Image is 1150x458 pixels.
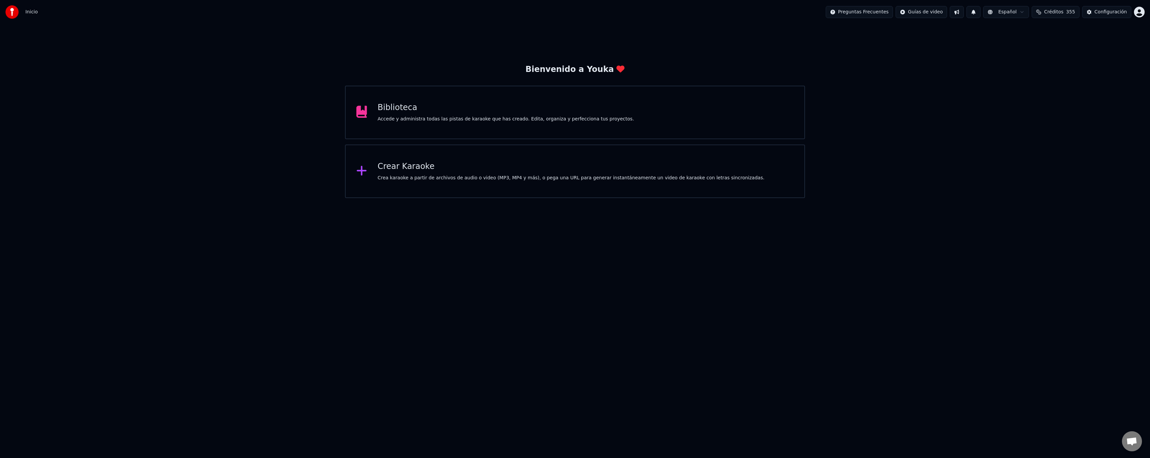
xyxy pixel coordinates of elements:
[25,9,38,15] nav: breadcrumb
[25,9,38,15] span: Inicio
[896,6,947,18] button: Guías de video
[5,5,19,19] img: youka
[1044,9,1063,15] span: Créditos
[1082,6,1131,18] button: Configuración
[378,175,765,181] div: Crea karaoke a partir de archivos de audio o video (MP3, MP4 y más), o pega una URL para generar ...
[1066,9,1075,15] span: 355
[378,161,765,172] div: Crear Karaoke
[1032,6,1079,18] button: Créditos355
[826,6,893,18] button: Preguntas Frecuentes
[526,64,625,75] div: Bienvenido a Youka
[1095,9,1127,15] div: Configuración
[1122,431,1142,451] a: Chat abierto
[378,116,634,122] div: Accede y administra todas las pistas de karaoke que has creado. Edita, organiza y perfecciona tus...
[378,102,634,113] div: Biblioteca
